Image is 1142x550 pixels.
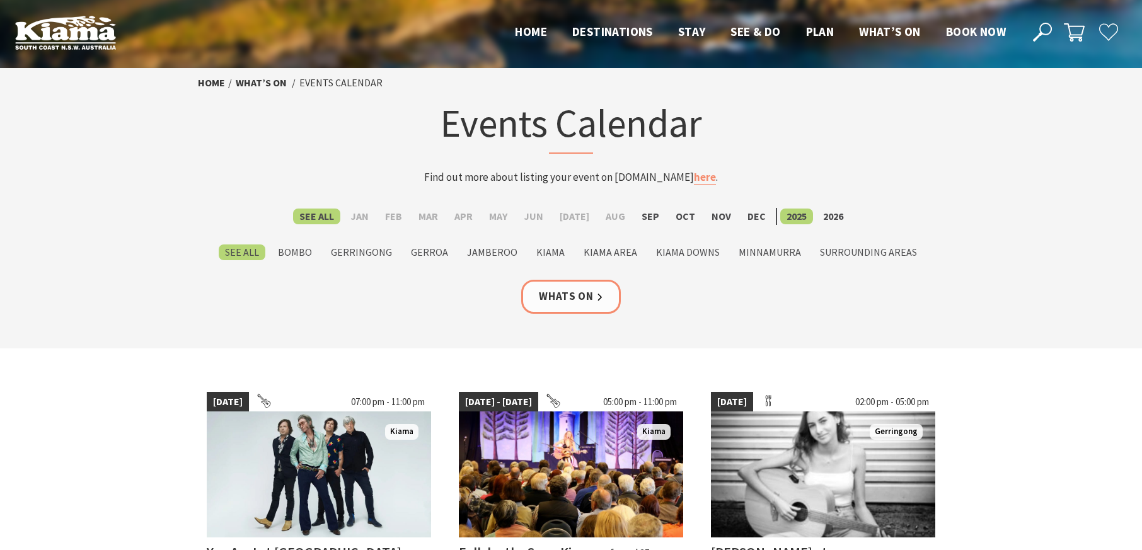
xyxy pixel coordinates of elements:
[711,411,935,537] img: Tayah Larsen
[780,209,813,224] label: 2025
[711,392,753,412] span: [DATE]
[650,244,726,260] label: Kiama Downs
[412,209,444,224] label: Mar
[521,280,621,313] a: Whats On
[572,24,653,39] span: Destinations
[502,22,1018,43] nav: Main Menu
[219,244,265,260] label: See All
[405,244,454,260] label: Gerroa
[236,76,287,89] a: What’s On
[207,392,249,412] span: [DATE]
[272,244,318,260] label: Bombo
[817,209,850,224] label: 2026
[379,209,408,224] label: Feb
[806,24,834,39] span: Plan
[15,15,116,50] img: Kiama Logo
[814,244,923,260] label: Surrounding Areas
[459,411,683,537] img: Folk by the Sea - Showground Pavilion
[324,169,818,186] p: Find out more about listing your event on [DOMAIN_NAME] .
[730,24,780,39] span: See & Do
[530,244,571,260] label: Kiama
[678,24,706,39] span: Stay
[459,392,538,412] span: [DATE] - [DATE]
[732,244,807,260] label: Minnamurra
[448,209,479,224] label: Apr
[345,392,431,412] span: 07:00 pm - 11:00 pm
[207,411,431,537] img: You Am I
[597,392,683,412] span: 05:00 pm - 11:00 pm
[324,98,818,154] h1: Events Calendar
[517,209,550,224] label: Jun
[637,424,671,440] span: Kiama
[515,24,547,39] span: Home
[669,209,701,224] label: Oct
[461,244,524,260] label: Jamberoo
[635,209,666,224] label: Sep
[293,209,340,224] label: See All
[870,424,923,440] span: Gerringong
[344,209,375,224] label: Jan
[859,24,921,39] span: What’s On
[849,392,935,412] span: 02:00 pm - 05:00 pm
[198,76,225,89] a: Home
[385,424,418,440] span: Kiama
[553,209,596,224] label: [DATE]
[946,24,1006,39] span: Book now
[599,209,632,224] label: Aug
[741,209,772,224] label: Dec
[705,209,737,224] label: Nov
[299,75,383,91] li: Events Calendar
[325,244,398,260] label: Gerringong
[483,209,514,224] label: May
[694,170,716,185] a: here
[577,244,643,260] label: Kiama Area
